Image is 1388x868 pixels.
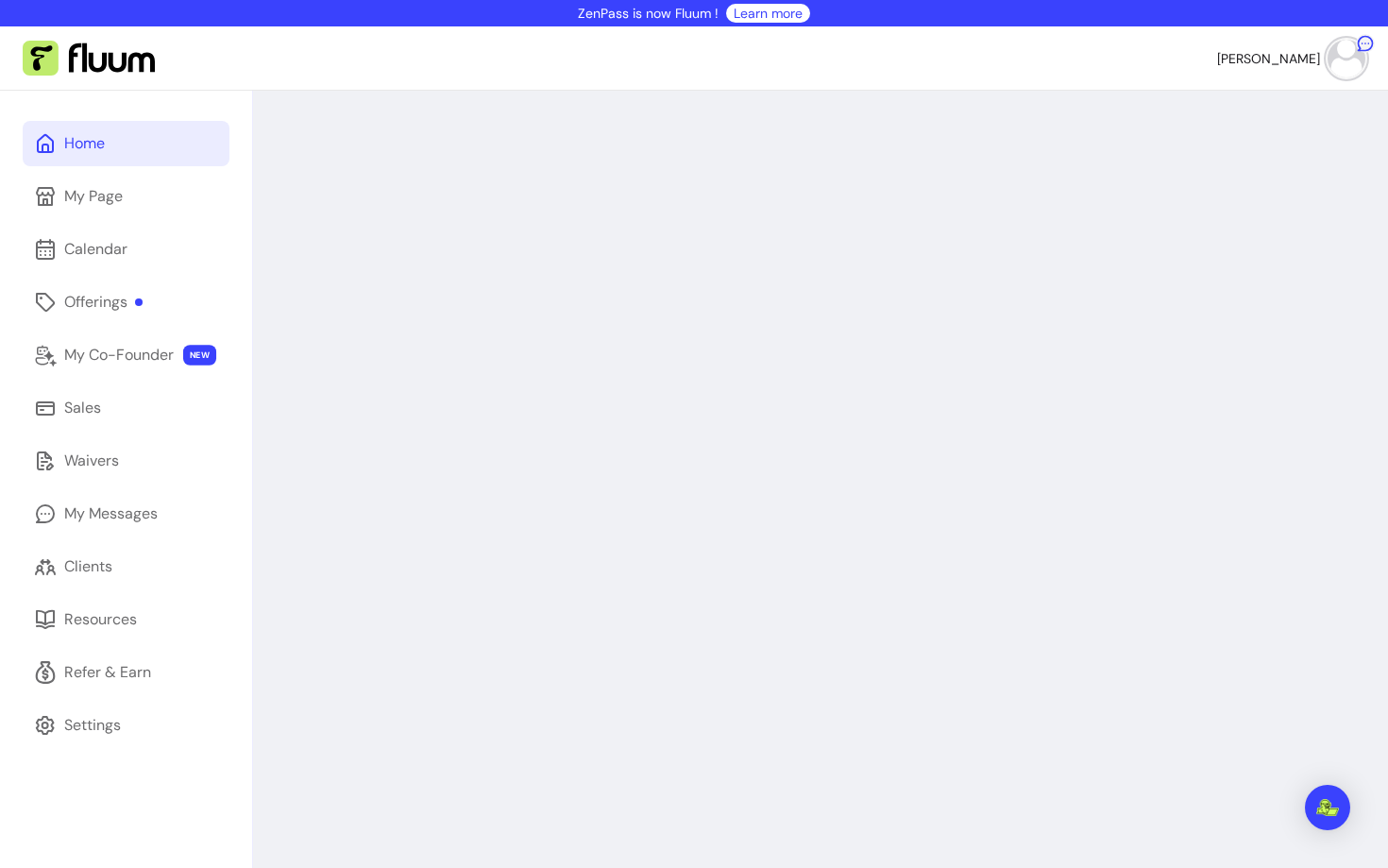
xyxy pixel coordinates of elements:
div: Refer & Earn [64,661,151,684]
a: Learn more [734,4,803,23]
div: Sales [64,397,101,419]
a: Calendar [23,227,229,272]
p: ZenPass is now Fluum ! [578,4,719,23]
span: NEW [183,345,216,366]
a: Settings [23,703,229,748]
div: My Messages [64,502,158,525]
a: My Co-Founder NEW [23,332,229,378]
img: avatar [1328,40,1365,77]
a: Clients [23,544,229,589]
div: My Co-Founder [64,344,174,366]
a: Resources [23,597,229,642]
div: Clients [64,555,112,578]
div: Open Intercom Messenger [1305,785,1350,830]
div: Offerings [64,291,143,314]
a: Sales [23,385,229,431]
a: Offerings [23,280,229,325]
div: My Page [64,185,123,208]
div: Waivers [64,450,119,472]
span: [PERSON_NAME] [1217,49,1320,68]
button: avatar[PERSON_NAME] [1217,40,1365,77]
img: Fluum Logo [23,41,155,77]
a: Home [23,121,229,166]
a: My Page [23,174,229,219]
a: Refer & Earn [23,650,229,695]
div: Calendar [64,238,127,261]
a: My Messages [23,491,229,536]
div: Settings [64,714,121,737]
a: Waivers [23,438,229,484]
div: Resources [64,608,137,631]
div: Home [64,132,105,155]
